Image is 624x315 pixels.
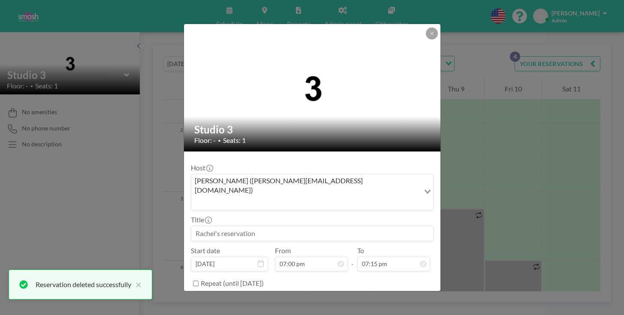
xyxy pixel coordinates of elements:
label: Title [191,215,211,224]
input: Rachel's reservation [191,226,433,241]
img: 537.png [184,67,441,109]
input: Search for option [192,197,419,208]
div: Search for option [191,174,433,210]
label: Repeat (until [DATE]) [201,279,264,288]
span: Seats: 1 [223,136,246,145]
label: To [357,246,364,255]
div: Reservation deleted successfully [36,279,131,290]
label: From [275,246,291,255]
h2: Studio 3 [194,123,431,136]
span: • [218,137,221,144]
span: Floor: - [194,136,216,145]
label: Start date [191,246,220,255]
label: Host [191,164,212,172]
span: - [351,249,354,268]
button: close [131,279,142,290]
span: [PERSON_NAME] ([PERSON_NAME][EMAIL_ADDRESS][DOMAIN_NAME]) [193,176,418,195]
